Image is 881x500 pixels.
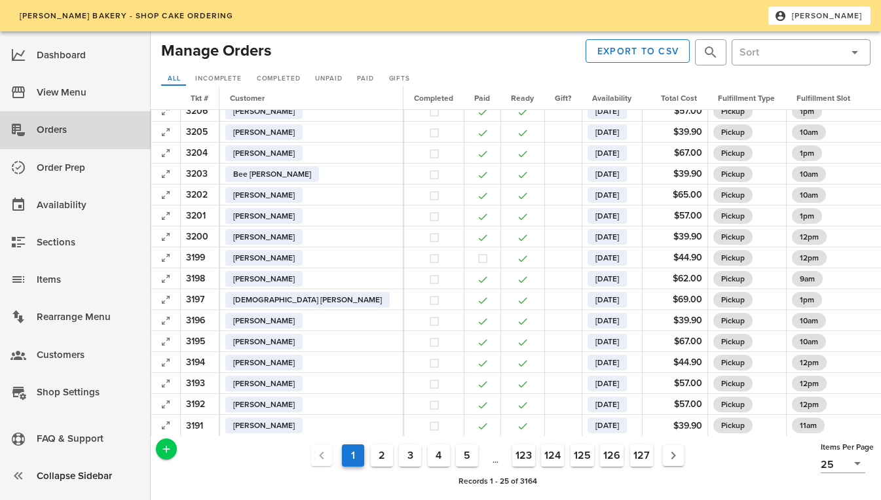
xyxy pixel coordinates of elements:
[157,186,175,204] button: Expand Record
[180,247,219,268] td: 3199
[157,207,175,225] button: Expand Record
[512,444,535,467] button: Goto Page 123
[800,166,818,182] span: 10am
[233,145,295,161] span: [PERSON_NAME]
[740,42,842,63] input: Sort
[541,444,564,467] button: Goto Page 124
[191,94,208,103] span: Tkt #
[233,397,295,412] span: [PERSON_NAME]
[800,124,818,140] span: 10am
[642,101,707,122] td: $57.00
[180,226,219,247] td: 3200
[157,353,175,372] button: Expand Record
[37,465,140,487] div: Collapse Sidebar
[157,291,175,309] button: Expand Record
[642,268,707,289] td: $62.00
[595,397,619,412] span: [DATE]
[721,166,745,182] span: Pickup
[157,312,175,330] button: Expand Record
[511,94,534,103] span: Ready
[642,205,707,226] td: $57.00
[555,94,571,103] span: Gift?
[661,94,697,103] span: Total Cost
[180,164,219,185] td: 3203
[179,441,815,470] nav: Pagination Navigation
[180,86,219,110] th: Tkt #
[800,103,814,119] span: 1pm
[721,124,745,140] span: Pickup
[180,122,219,143] td: 3205
[721,418,745,433] span: Pickup
[233,355,295,370] span: [PERSON_NAME]
[180,185,219,205] td: 3202
[157,144,175,162] button: Expand Record
[642,331,707,352] td: $67.00
[180,205,219,226] td: 3201
[351,73,380,86] a: Paid
[180,415,219,436] td: 3191
[721,355,745,370] span: Pickup
[595,355,619,370] span: [DATE]
[800,376,819,391] span: 12pm
[233,187,295,203] span: [PERSON_NAME]
[586,39,690,63] button: Export to CSV
[800,355,819,370] span: 12pm
[37,82,140,103] div: View Menu
[37,306,140,328] div: Rearrange Menu
[157,165,175,183] button: Expand Record
[233,166,311,182] span: Bee [PERSON_NAME]
[595,103,619,119] span: [DATE]
[428,444,450,467] button: Goto Page 4
[595,376,619,391] span: [DATE]
[642,86,707,110] th: Total Cost
[595,208,619,224] span: [DATE]
[37,232,140,253] div: Sections
[595,145,619,161] span: [DATE]
[189,73,248,86] a: Incomplete
[161,39,271,63] h2: Manage Orders
[37,194,140,216] div: Availability
[595,166,619,182] span: [DATE]
[37,382,140,403] div: Shop Settings
[10,7,242,25] a: [PERSON_NAME] Bakery - Shop Cake Ordering
[595,334,619,349] span: [DATE]
[474,94,490,103] span: Paid
[464,86,500,110] th: Paid
[157,416,175,435] button: Expand Record
[721,187,745,203] span: Pickup
[642,247,707,268] td: $44.90
[642,164,707,185] td: $39.90
[595,187,619,203] span: [DATE]
[180,268,219,289] td: 3198
[777,10,863,22] span: [PERSON_NAME]
[18,11,233,20] span: [PERSON_NAME] Bakery - Shop Cake Ordering
[342,444,364,467] button: Current Page, Page 1
[250,73,307,86] a: Completed
[642,310,707,331] td: $39.90
[156,438,177,459] button: Add a New Record
[797,94,850,103] span: Fulfillment Slot
[157,270,175,288] button: Expand Record
[233,229,295,245] span: [PERSON_NAME]
[157,332,175,351] button: Expand Record
[233,208,295,224] span: [PERSON_NAME]
[800,313,818,329] span: 10am
[800,418,817,433] span: 11am
[233,103,295,119] span: [PERSON_NAME]
[167,75,181,82] span: All
[800,334,818,349] span: 10am
[161,73,186,86] a: All
[642,415,707,436] td: $39.90
[37,344,140,366] div: Customers
[592,94,631,103] span: Availability
[703,45,719,60] button: prepend icon
[630,444,653,467] button: Goto Page 127
[721,313,745,329] span: Pickup
[157,123,175,141] button: Expand Record
[721,292,745,308] span: Pickup
[721,376,745,391] span: Pickup
[37,428,140,450] div: FAQ & Support
[233,376,295,391] span: [PERSON_NAME]
[180,289,219,310] td: 3197
[695,39,726,65] div: Hit Enter to search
